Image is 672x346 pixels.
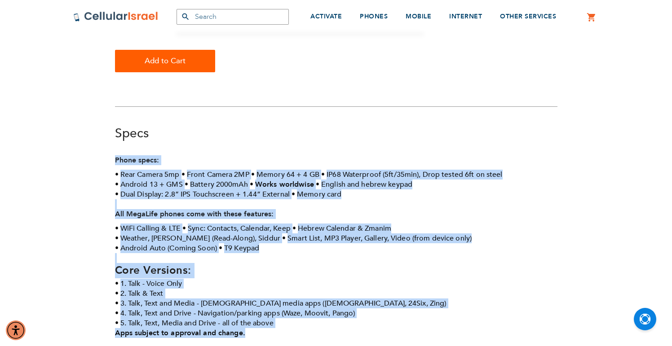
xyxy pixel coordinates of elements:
[500,12,556,21] span: OTHER SERVICES
[251,170,319,180] li: Memory 64 + 4 GB
[255,180,314,189] strong: Works worldwise
[316,180,412,189] li: English and hebrew keypad
[115,233,280,243] li: Weather, [PERSON_NAME] (Read-Along), Siddur
[219,243,259,253] li: T9 Keypad
[145,52,186,70] span: Add to Cart
[115,279,557,289] li: 1. Talk - Voice Only
[115,209,274,219] strong: All MegaLife phones come with these features:
[115,125,149,142] a: Specs
[360,12,388,21] span: PHONES
[182,223,291,233] li: Sync: Contacts, Calendar, Keep
[292,189,342,199] li: Memory card
[115,328,245,338] strong: Apps subject to approval and change.
[185,180,248,189] li: Battery 2000mAh
[115,263,191,278] strong: Core Versions:
[321,170,503,180] li: IP68 Waterproof (5ft/35min), Drop tested 6ft on steel
[115,189,290,199] li: Dual Display: 2.8” IPS Touchscreen + 1.44” External
[115,223,181,233] li: WiFi Calling & LTE
[115,298,557,308] li: 3. Talk, Text and Media - [DEMOGRAPHIC_DATA] media apps ([DEMOGRAPHIC_DATA], 24Six, Zing)
[310,12,342,21] span: ACTIVATE
[115,180,183,189] li: Android 13 + GMS
[115,308,557,318] li: 4. Talk, Text and Drive - Navigation/parking apps (Waze, Moovit, Pango)
[73,11,159,22] img: Cellular Israel Logo
[6,320,26,340] div: Accessibility Menu
[115,243,217,253] li: Android Auto (Coming Soon)
[115,50,215,72] button: Add to Cart
[115,289,557,298] li: 2. Talk & Text
[292,223,391,233] li: Hebrew Calendar & Zmanim
[115,155,159,165] strong: Phone specs:
[177,9,289,25] input: Search
[449,12,482,21] span: INTERNET
[115,318,557,338] li: 5. Talk, Text, Media and Drive - all of the above
[115,170,180,180] li: Rear Camera 5mp
[406,12,431,21] span: MOBILE
[282,233,472,243] li: Smart List, MP3 Player, Gallery, Video (from device only)
[181,170,249,180] li: Front Camera 2MP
